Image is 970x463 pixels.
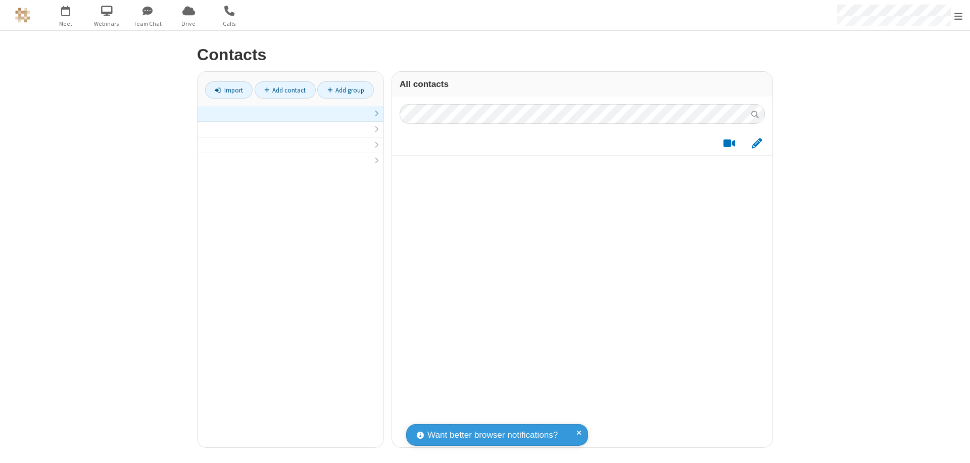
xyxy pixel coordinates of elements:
[205,81,253,99] a: Import
[392,131,772,447] div: grid
[197,46,773,64] h2: Contacts
[88,19,126,28] span: Webinars
[211,19,249,28] span: Calls
[15,8,30,23] img: QA Selenium DO NOT DELETE OR CHANGE
[47,19,85,28] span: Meet
[427,429,558,442] span: Want better browser notifications?
[400,79,765,89] h3: All contacts
[255,81,316,99] a: Add contact
[129,19,167,28] span: Team Chat
[747,137,766,150] button: Edit
[170,19,208,28] span: Drive
[719,137,739,150] button: Start a video meeting
[317,81,374,99] a: Add group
